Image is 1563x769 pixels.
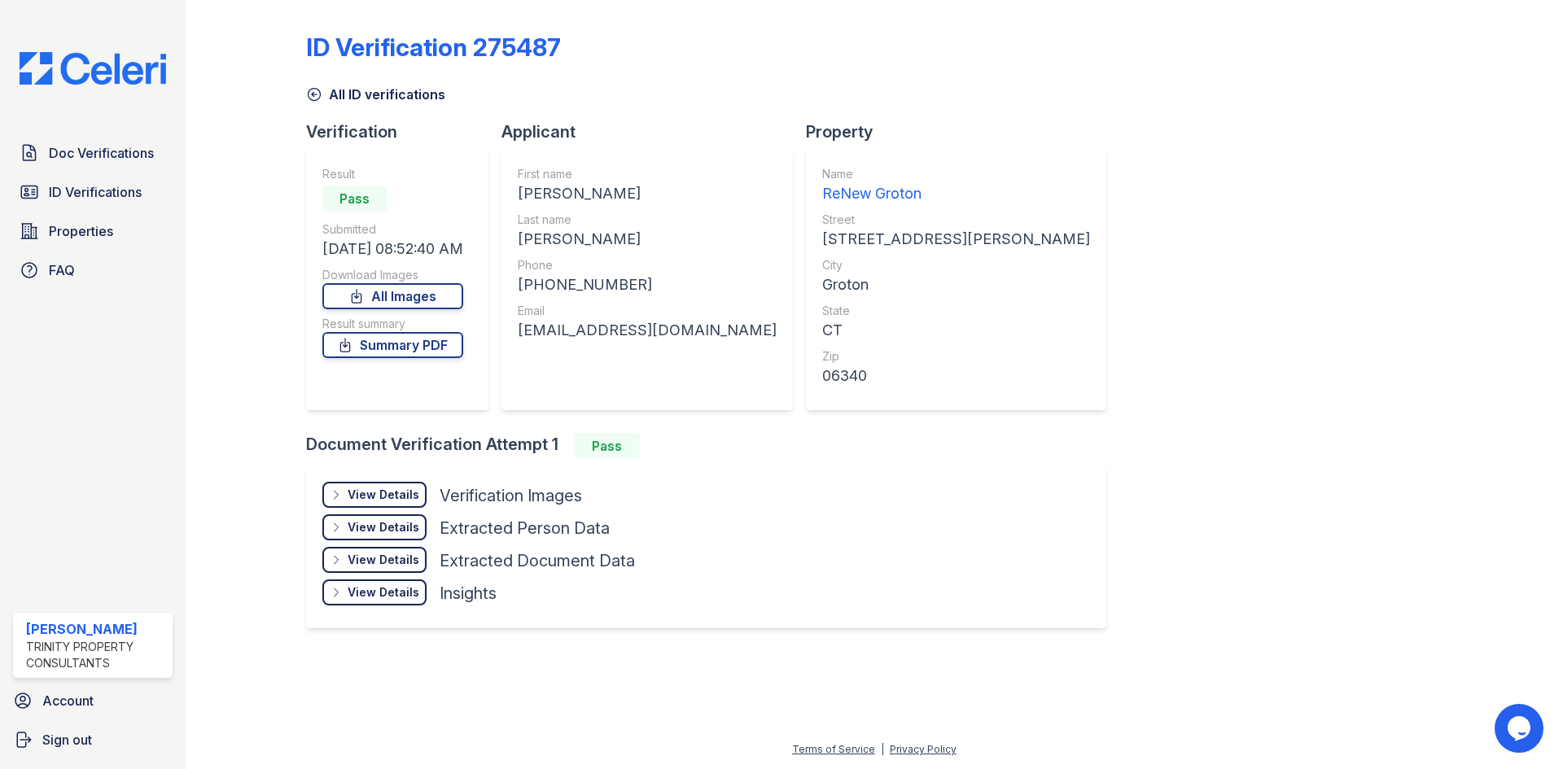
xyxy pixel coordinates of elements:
span: FAQ [49,260,75,280]
div: 06340 [822,365,1090,387]
div: ReNew Groton [822,182,1090,205]
span: ID Verifications [49,182,142,202]
span: Sign out [42,730,92,749]
div: Extracted Person Data [440,517,610,540]
div: [PERSON_NAME] [26,619,166,639]
div: Verification Images [440,484,582,507]
div: Insights [440,582,497,605]
span: Account [42,691,94,710]
div: Email [518,303,777,319]
div: [EMAIL_ADDRESS][DOMAIN_NAME] [518,319,777,342]
div: Submitted [322,221,463,238]
a: Name ReNew Groton [822,166,1090,205]
span: Properties [49,221,113,241]
div: Result summary [322,316,463,332]
div: View Details [348,584,419,601]
div: | [881,743,884,755]
div: Last name [518,212,777,228]
a: All ID verifications [306,85,445,104]
div: View Details [348,519,419,535]
a: Properties [13,215,173,247]
a: Sign out [7,723,179,756]
a: Account [7,684,179,717]
div: View Details [348,552,419,568]
div: First name [518,166,777,182]
div: [DATE] 08:52:40 AM [322,238,463,260]
img: CE_Logo_Blue-a8612792a0a2168367f1c8372b55b34899dd931a85d93a1a3d3e32e68fde9ad4.png [7,52,179,85]
div: City [822,257,1090,273]
div: ID Verification 275487 [306,33,561,62]
div: Applicant [501,120,806,143]
iframe: chat widget [1495,704,1547,753]
div: State [822,303,1090,319]
div: [STREET_ADDRESS][PERSON_NAME] [822,228,1090,251]
div: Property [806,120,1119,143]
a: Terms of Service [792,743,875,755]
div: Pass [322,186,387,212]
div: Verification [306,120,501,143]
a: All Images [322,283,463,309]
div: Trinity Property Consultants [26,639,166,671]
a: Doc Verifications [13,137,173,169]
div: [PHONE_NUMBER] [518,273,777,296]
a: FAQ [13,254,173,286]
div: Phone [518,257,777,273]
div: Street [822,212,1090,228]
div: [PERSON_NAME] [518,182,777,205]
a: Summary PDF [322,332,463,358]
span: Doc Verifications [49,143,154,163]
div: [PERSON_NAME] [518,228,777,251]
div: Download Images [322,267,463,283]
div: Result [322,166,463,182]
a: Privacy Policy [890,743,957,755]
div: Zip [822,348,1090,365]
div: Document Verification Attempt 1 [306,433,1119,459]
div: Name [822,166,1090,182]
div: View Details [348,487,419,503]
div: Pass [575,433,640,459]
div: Groton [822,273,1090,296]
a: ID Verifications [13,176,173,208]
div: Extracted Document Data [440,549,635,572]
div: CT [822,319,1090,342]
